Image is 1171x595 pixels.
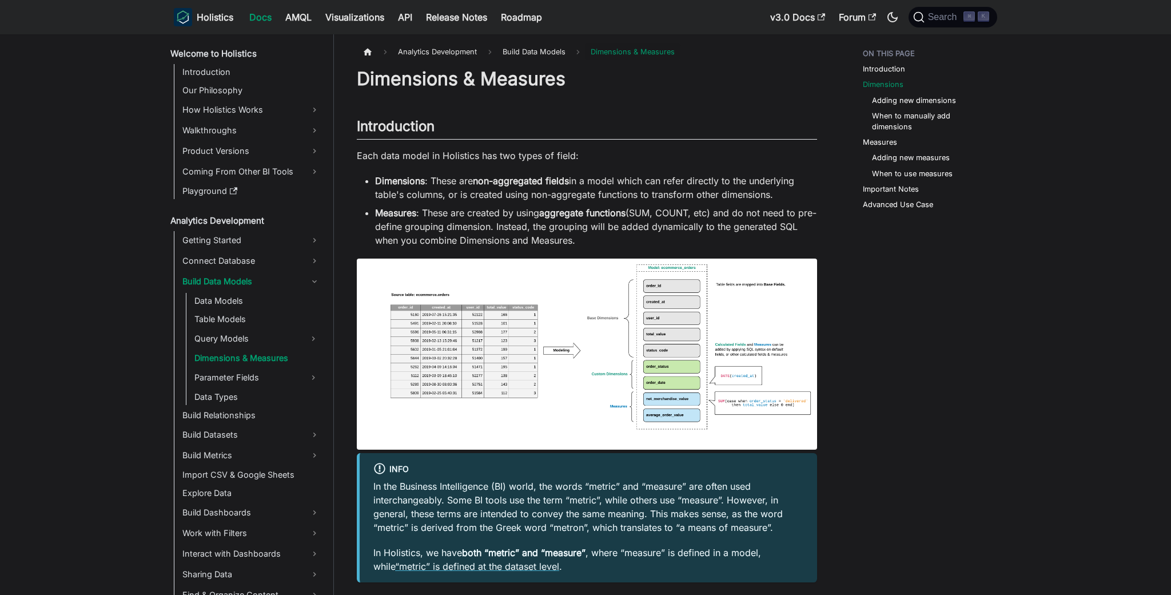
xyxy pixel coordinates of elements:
[242,8,278,26] a: Docs
[357,68,817,90] h1: Dimensions & Measures
[375,206,817,247] li: : These are created by using (SUM, COUNT, etc) and do not need to pre-define grouping dimension. ...
[191,368,303,387] a: Parameter Fields
[872,152,950,163] a: Adding new measures
[357,149,817,162] p: Each data model in Holistics has two types of field:
[375,175,425,187] strong: Dimensions
[925,12,964,22] span: Search
[191,311,324,327] a: Table Models
[863,79,903,90] a: Dimensions
[473,175,569,187] strong: non-aggregated fields
[191,350,324,366] a: Dimensions & Measures
[395,561,559,572] a: “metric” is defined at the dataset level
[179,545,324,563] a: Interact with Dashboards
[373,462,803,477] div: info
[179,485,324,501] a: Explore Data
[863,184,919,195] a: Important Notes
[539,207,626,219] strong: aggregate functions
[872,168,953,179] a: When to use measures
[497,43,571,60] span: Build Data Models
[179,101,324,119] a: How Holistics Works
[197,10,233,24] b: Holistics
[179,121,324,140] a: Walkthroughs
[179,183,324,199] a: Playground
[763,8,832,26] a: v3.0 Docs
[179,162,324,181] a: Coming From Other BI Tools
[179,64,324,80] a: Introduction
[863,137,897,148] a: Measures
[162,34,334,595] nav: Docs sidebar
[179,407,324,423] a: Build Relationships
[419,8,494,26] a: Release Notes
[179,272,324,291] a: Build Data Models
[375,174,817,201] li: : These are in a model which can refer directly to the underlying table's columns, or is created ...
[978,11,989,22] kbd: K
[963,11,975,22] kbd: ⌘
[191,330,303,348] a: Query Models
[179,426,324,444] a: Build Datasets
[174,8,233,26] a: HolisticsHolistics
[392,43,483,60] span: Analytics Development
[179,565,324,584] a: Sharing Data
[179,231,324,249] a: Getting Started
[373,546,803,573] p: In Holistics, we have , where “measure” is defined in a model, while .
[863,64,905,74] a: Introduction
[191,293,324,309] a: Data Models
[278,8,318,26] a: AMQL
[391,8,419,26] a: API
[303,330,324,348] button: Expand sidebar category 'Query Models'
[832,8,883,26] a: Forum
[375,207,416,219] strong: Measures
[179,524,324,542] a: Work with Filters
[167,213,324,229] a: Analytics Development
[494,8,549,26] a: Roadmap
[179,82,324,98] a: Our Philosophy
[179,467,324,483] a: Import CSV & Google Sheets
[357,43,379,60] a: Home page
[174,8,192,26] img: Holistics
[179,142,324,160] a: Product Versions
[909,7,997,27] button: Search (Command+K)
[303,368,324,387] button: Expand sidebar category 'Parameter Fields'
[179,446,324,465] a: Build Metrics
[191,389,324,405] a: Data Types
[357,43,817,60] nav: Breadcrumbs
[872,110,986,132] a: When to manually add dimensions
[167,46,324,62] a: Welcome to Holistics
[883,8,902,26] button: Switch between dark and light mode (currently dark mode)
[373,479,803,534] p: In the Business Intelligence (BI) world, the words “metric” and “measure” are often used intercha...
[863,199,933,210] a: Advanced Use Case
[585,43,680,60] span: Dimensions & Measures
[872,95,956,106] a: Adding new dimensions
[462,547,585,558] strong: both “metric” and “measure”
[318,8,391,26] a: Visualizations
[179,252,324,270] a: Connect Database
[357,118,817,140] h2: Introduction
[179,503,324,522] a: Build Dashboards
